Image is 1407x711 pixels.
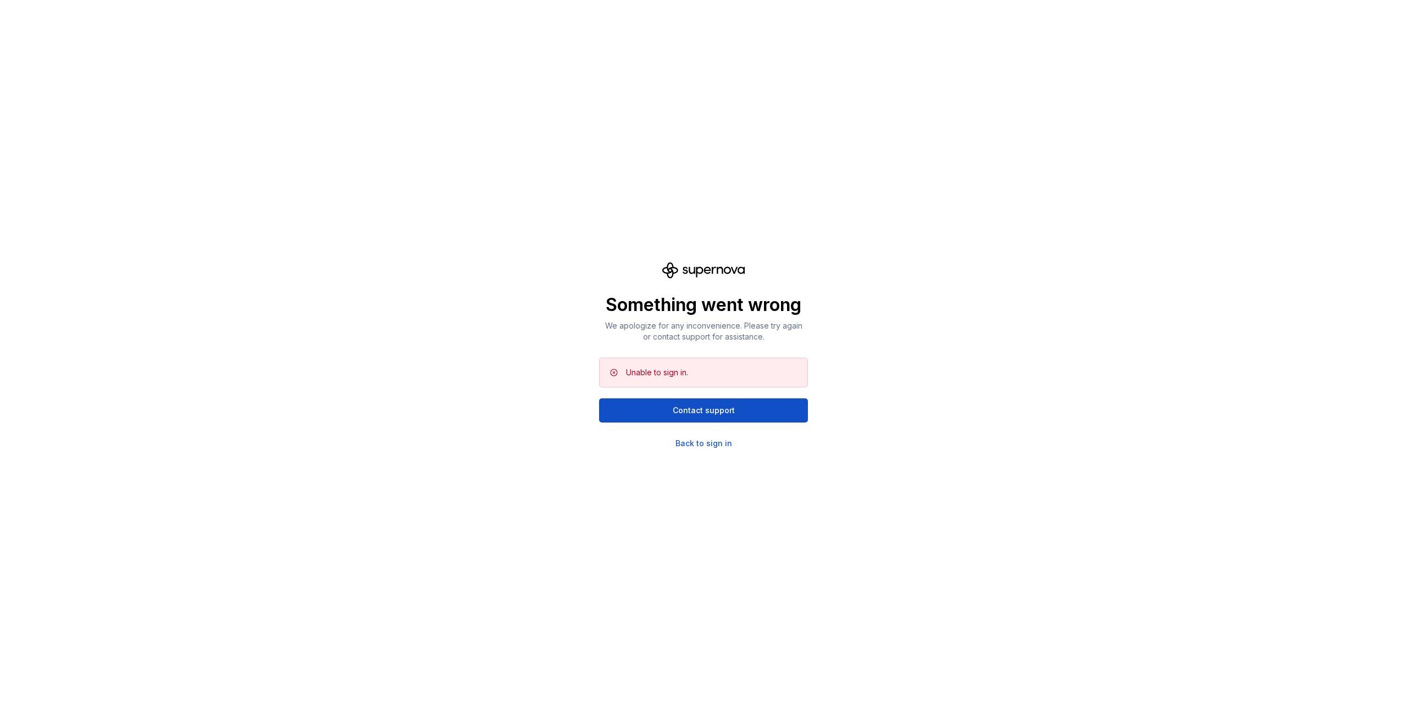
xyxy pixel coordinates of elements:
div: Unable to sign in. [626,367,688,378]
button: Contact support [599,398,808,423]
span: Contact support [673,405,735,416]
p: Something went wrong [599,294,808,316]
a: Back to sign in [675,438,732,449]
p: We apologize for any inconvenience. Please try again or contact support for assistance. [599,320,808,342]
